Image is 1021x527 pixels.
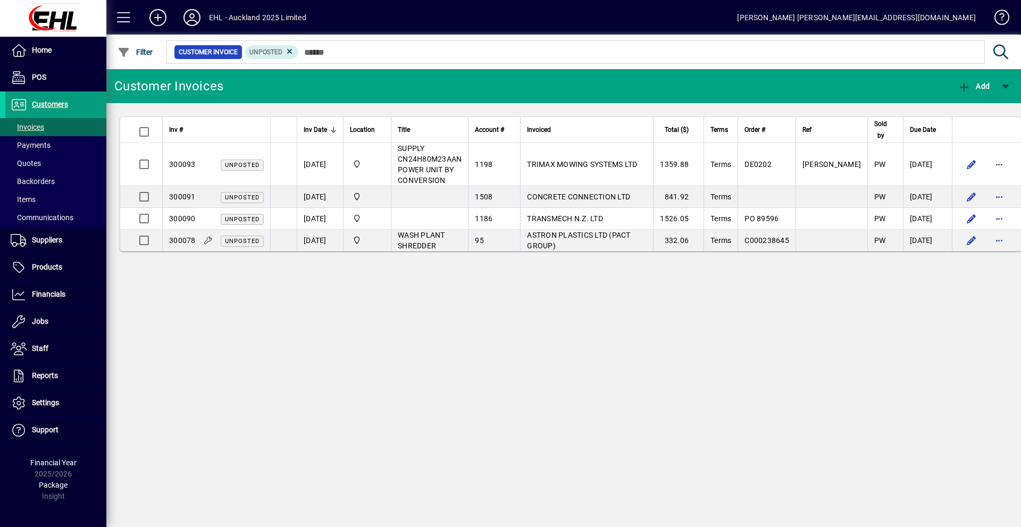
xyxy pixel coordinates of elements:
span: Unposted [249,48,282,56]
span: PO 89596 [744,214,779,223]
td: 841.92 [653,186,704,208]
a: Reports [5,363,106,389]
div: Inv # [169,124,264,136]
button: More options [991,156,1008,173]
span: Suppliers [32,236,62,244]
button: More options [991,210,1008,227]
span: Terms [710,214,731,223]
span: Terms [710,124,728,136]
span: Order # [744,124,765,136]
span: Communications [11,213,73,222]
span: Ref [802,124,811,136]
span: Products [32,263,62,271]
button: More options [991,232,1008,249]
span: Reports [32,371,58,380]
span: CONCRETE CONNECTION LTD [527,193,630,201]
a: Support [5,417,106,444]
span: Home [32,46,52,54]
span: ASTRON PLASTICS LTD (PACT GROUP) [527,231,630,250]
span: EHL AUCKLAND [350,158,384,170]
span: Unposted [225,216,260,223]
span: Terms [710,236,731,245]
span: Terms [710,160,731,169]
span: 300078 [169,236,196,245]
span: SUPPLY CN24H80M23AAN POWER UNIT BY CONVERSION [398,144,462,185]
a: Financials [5,281,106,308]
div: [PERSON_NAME] [PERSON_NAME][EMAIL_ADDRESS][DOMAIN_NAME] [737,9,976,26]
td: 1359.88 [653,143,704,186]
div: Account # [475,124,514,136]
div: Inv Date [304,124,337,136]
td: [DATE] [297,143,343,186]
button: Edit [963,210,980,227]
td: [DATE] [297,208,343,230]
span: EHL AUCKLAND [350,213,384,224]
span: Unposted [225,238,260,245]
span: 300090 [169,214,196,223]
button: Filter [115,43,156,62]
span: 1186 [475,214,492,223]
span: EHL AUCKLAND [350,235,384,246]
span: Backorders [11,177,55,186]
span: Financials [32,290,65,298]
button: Profile [175,8,209,27]
a: Jobs [5,308,106,335]
span: Due Date [910,124,936,136]
div: Total ($) [660,124,698,136]
span: Customer Invoice [179,47,238,57]
a: Knowledge Base [986,2,1008,37]
span: Location [350,124,375,136]
div: Customer Invoices [114,78,223,95]
div: Order # [744,124,789,136]
td: 332.06 [653,230,704,251]
span: PW [874,160,886,169]
span: Items [11,195,36,204]
span: EHL AUCKLAND [350,191,384,203]
button: More options [991,188,1008,205]
div: Due Date [910,124,945,136]
span: [PERSON_NAME] [802,160,861,169]
a: Home [5,37,106,64]
span: TRANSMECH N.Z. LTD [527,214,603,223]
span: Add [958,82,990,90]
div: Sold by [874,118,897,141]
a: Quotes [5,154,106,172]
span: Staff [32,344,48,353]
span: Financial Year [30,458,77,467]
span: Terms [710,193,731,201]
div: Ref [802,124,861,136]
button: Edit [963,188,980,205]
span: Jobs [32,317,48,325]
span: 95 [475,236,484,245]
span: Invoiced [527,124,551,136]
span: PW [874,193,886,201]
a: Payments [5,136,106,154]
td: [DATE] [297,186,343,208]
span: PW [874,236,886,245]
span: Unposted [225,194,260,201]
span: Package [39,481,68,489]
a: Communications [5,208,106,227]
span: Title [398,124,410,136]
span: C000238645 [744,236,789,245]
span: 300093 [169,160,196,169]
button: Add [955,77,992,96]
td: [DATE] [903,186,952,208]
a: Suppliers [5,227,106,254]
span: Payments [11,141,51,149]
span: Customers [32,100,68,108]
a: Invoices [5,118,106,136]
span: Inv # [169,124,183,136]
span: Sold by [874,118,887,141]
div: Title [398,124,462,136]
span: POS [32,73,46,81]
span: Unposted [225,162,260,169]
span: WASH PLANT SHREDDER [398,231,445,250]
a: POS [5,64,106,91]
td: [DATE] [903,230,952,251]
span: 300091 [169,193,196,201]
mat-chip: Customer Invoice Status: Unposted [245,45,299,59]
button: Edit [963,156,980,173]
div: Invoiced [527,124,647,136]
span: PW [874,214,886,223]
